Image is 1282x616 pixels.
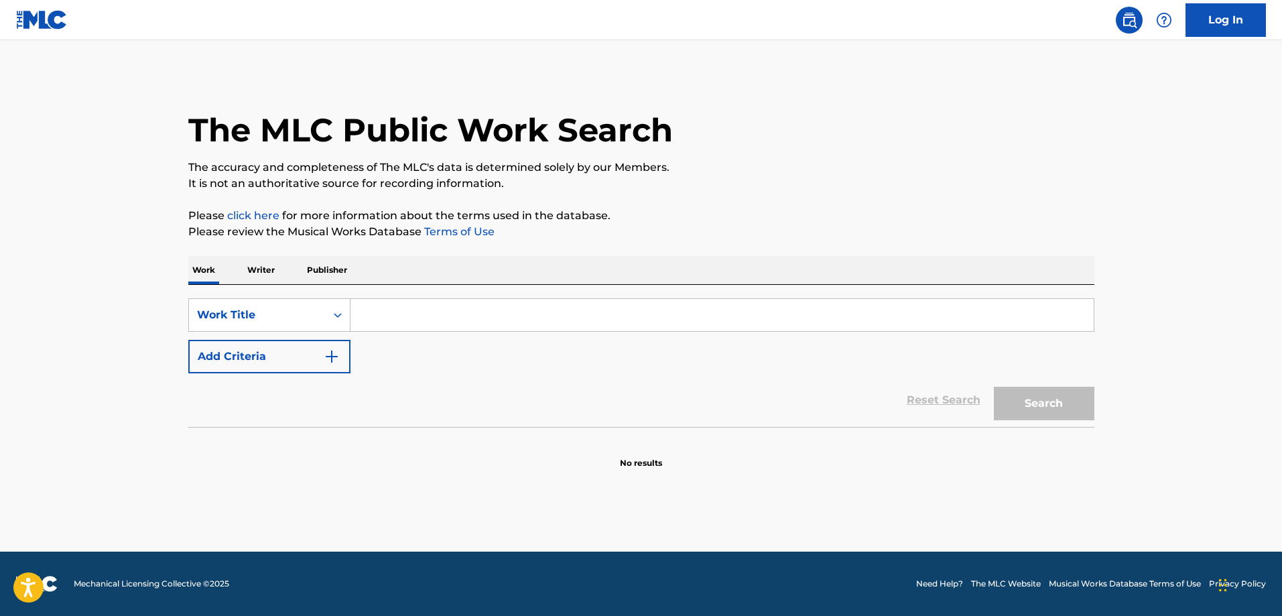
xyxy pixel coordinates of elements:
[188,110,673,150] h1: The MLC Public Work Search
[227,209,279,222] a: click here
[1151,7,1177,34] div: Help
[620,441,662,469] p: No results
[916,578,963,590] a: Need Help?
[188,298,1094,427] form: Search Form
[16,10,68,29] img: MLC Logo
[188,224,1094,240] p: Please review the Musical Works Database
[422,225,495,238] a: Terms of Use
[1049,578,1201,590] a: Musical Works Database Terms of Use
[971,578,1041,590] a: The MLC Website
[1209,578,1266,590] a: Privacy Policy
[324,349,340,365] img: 9d2ae6d4665cec9f34b9.svg
[1215,552,1282,616] iframe: Chat Widget
[74,578,229,590] span: Mechanical Licensing Collective © 2025
[1219,565,1227,605] div: Drag
[188,256,219,284] p: Work
[303,256,351,284] p: Publisher
[1121,12,1137,28] img: search
[188,340,350,373] button: Add Criteria
[188,208,1094,224] p: Please for more information about the terms used in the database.
[243,256,279,284] p: Writer
[188,160,1094,176] p: The accuracy and completeness of The MLC's data is determined solely by our Members.
[197,307,318,323] div: Work Title
[1116,7,1143,34] a: Public Search
[1185,3,1266,37] a: Log In
[1156,12,1172,28] img: help
[16,576,58,592] img: logo
[188,176,1094,192] p: It is not an authoritative source for recording information.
